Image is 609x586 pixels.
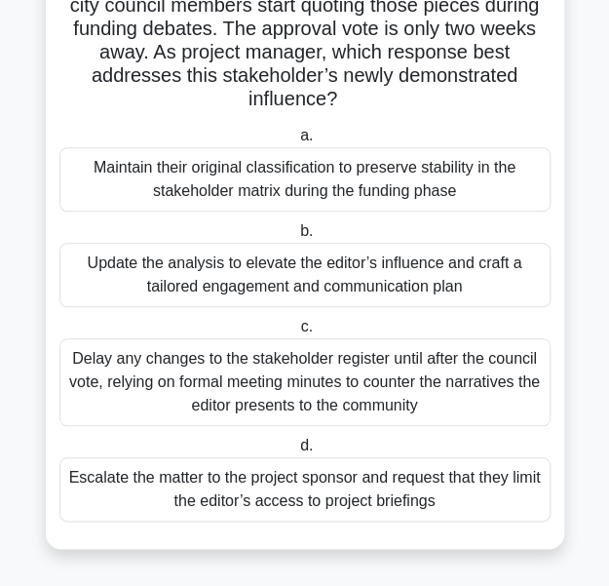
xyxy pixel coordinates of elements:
[300,127,313,143] span: a.
[300,437,313,453] span: d.
[59,338,551,426] div: Delay any changes to the stakeholder register until after the council vote, relying on formal mee...
[59,147,551,212] div: Maintain their original classification to preserve stability in the stakeholder matrix during the...
[300,222,313,239] span: b.
[301,318,313,334] span: c.
[59,243,551,307] div: Update the analysis to elevate the editor’s influence and craft a tailored engagement and communi...
[59,457,551,522] div: Escalate the matter to the project sponsor and request that they limit the editor’s access to pro...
